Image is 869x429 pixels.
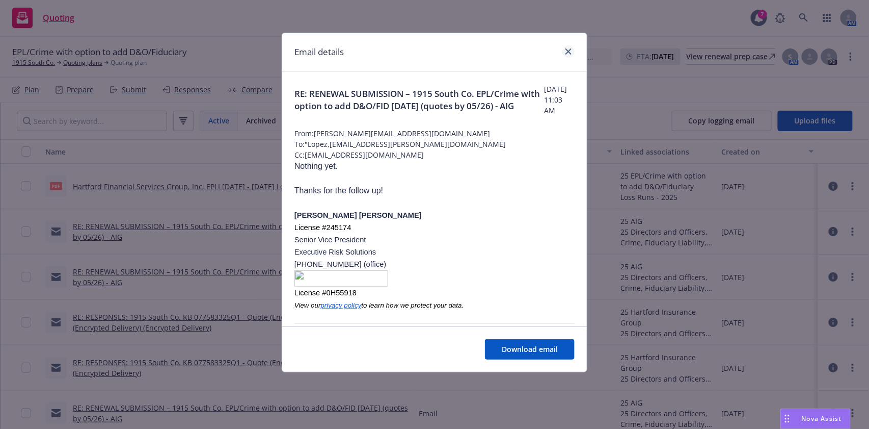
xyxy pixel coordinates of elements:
button: Nova Assist [780,409,851,429]
span: [PERSON_NAME] [PERSON_NAME] [294,211,422,219]
button: Download email [485,339,575,360]
span: To: "Lopez,[EMAIL_ADDRESS][PERSON_NAME][DOMAIN_NAME] [294,139,575,149]
span: [DATE] 11:03 AM [545,84,575,116]
span: License #245174 [294,223,351,232]
span: Download email [502,344,558,354]
span: Thanks for the follow up! [294,186,383,195]
span: Cc: [EMAIL_ADDRESS][DOMAIN_NAME] [294,149,575,160]
a: privacy policy [321,301,362,309]
span: Nothing yet. [294,162,338,170]
a: close [562,45,575,58]
span: Senior Vice President Executive Risk Solutions [PHONE_NUMBER] (office) [294,236,387,268]
span: RE: RENEWAL SUBMISSION – 1915 South Co. EPL/Crime with option to add D&O/FID [DATE] (quotes by 05... [294,88,545,112]
img: image001.png@01DBFBB0.AB8270F0 [294,270,388,287]
span: License #0H55918 [294,289,357,297]
span: Nova Assist [802,414,842,423]
span: to learn how we protect your data. [362,301,464,309]
span: View our [294,301,321,309]
div: Drag to move [781,409,794,428]
h1: Email details [294,45,344,59]
span: From: [PERSON_NAME][EMAIL_ADDRESS][DOMAIN_NAME] [294,128,575,139]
